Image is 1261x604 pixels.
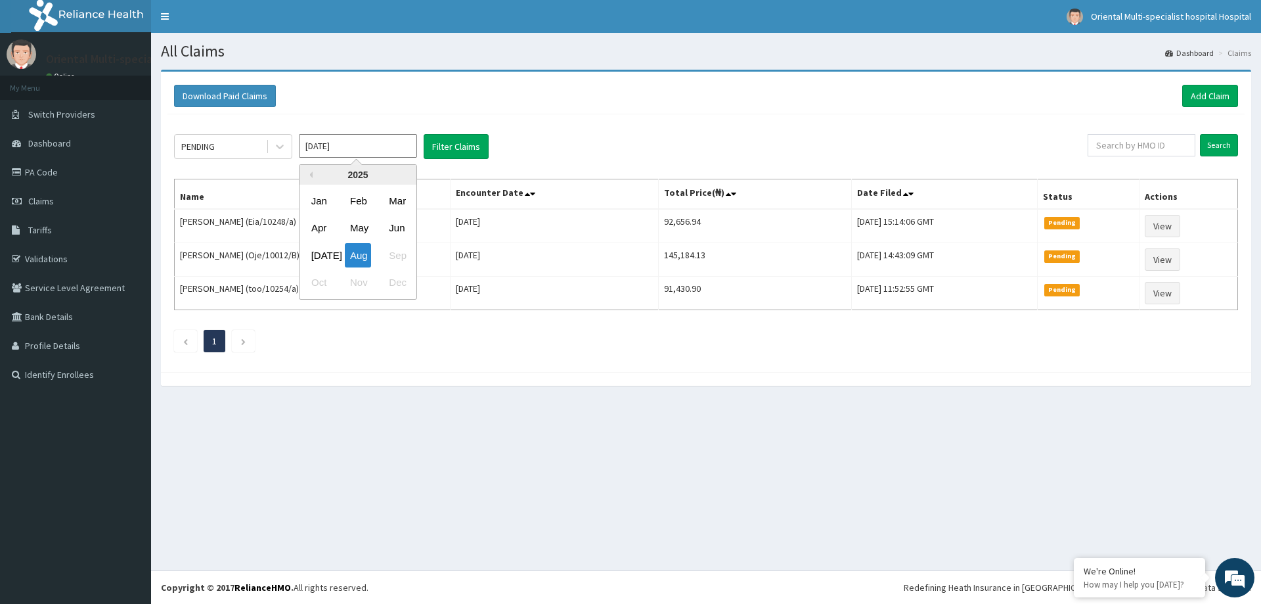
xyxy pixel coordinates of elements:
[1037,179,1139,210] th: Status
[76,166,181,298] span: We're online!
[451,243,659,277] td: [DATE]
[1145,282,1180,304] a: View
[175,277,451,310] td: [PERSON_NAME] (too/10254/a)
[1088,134,1195,156] input: Search by HMO ID
[1215,47,1251,58] li: Claims
[659,209,852,243] td: 92,656.94
[46,53,259,65] p: Oriental Multi-specialist hospital Hospital
[1145,215,1180,237] a: View
[424,134,489,159] button: Filter Claims
[181,140,215,153] div: PENDING
[7,39,36,69] img: User Image
[7,359,250,405] textarea: Type your message and hit 'Enter'
[175,209,451,243] td: [PERSON_NAME] (Eia/10248/a)
[345,189,371,213] div: Choose February 2025
[174,85,276,107] button: Download Paid Claims
[345,216,371,241] div: Choose May 2025
[659,243,852,277] td: 145,184.13
[175,243,451,277] td: [PERSON_NAME] (Oje/10012/B)
[1165,47,1214,58] a: Dashboard
[659,277,852,310] td: 91,430.90
[306,243,332,267] div: Choose July 2025
[306,172,313,178] button: Previous Year
[28,108,95,120] span: Switch Providers
[345,243,371,267] div: Choose August 2025
[1139,179,1238,210] th: Actions
[234,582,291,593] a: RelianceHMO
[28,137,71,149] span: Dashboard
[384,189,410,213] div: Choose March 2025
[1084,565,1195,577] div: We're Online!
[851,179,1037,210] th: Date Filed
[28,224,52,236] span: Tariffs
[46,72,77,81] a: Online
[299,165,416,185] div: 2025
[161,43,1251,60] h1: All Claims
[1067,9,1083,25] img: User Image
[1091,11,1251,22] span: Oriental Multi-specialist hospital Hospital
[451,209,659,243] td: [DATE]
[451,179,659,210] th: Encounter Date
[68,74,221,91] div: Chat with us now
[306,216,332,241] div: Choose April 2025
[659,179,852,210] th: Total Price(₦)
[1182,85,1238,107] a: Add Claim
[1084,579,1195,590] p: How may I help you today?
[851,277,1037,310] td: [DATE] 11:52:55 GMT
[28,195,54,207] span: Claims
[299,134,417,158] input: Select Month and Year
[183,335,188,347] a: Previous page
[299,187,416,296] div: month 2025-08
[1200,134,1238,156] input: Search
[1044,250,1080,262] span: Pending
[1044,217,1080,229] span: Pending
[451,277,659,310] td: [DATE]
[851,243,1037,277] td: [DATE] 14:43:09 GMT
[904,581,1251,594] div: Redefining Heath Insurance in [GEOGRAPHIC_DATA] using Telemedicine and Data Science!
[1044,284,1080,296] span: Pending
[851,209,1037,243] td: [DATE] 15:14:06 GMT
[1145,248,1180,271] a: View
[240,335,246,347] a: Next page
[161,582,294,593] strong: Copyright © 2017 .
[24,66,53,99] img: d_794563401_company_1708531726252_794563401
[384,216,410,241] div: Choose June 2025
[175,179,451,210] th: Name
[306,189,332,213] div: Choose January 2025
[215,7,247,38] div: Minimize live chat window
[212,335,217,347] a: Page 1 is your current page
[151,570,1261,604] footer: All rights reserved.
